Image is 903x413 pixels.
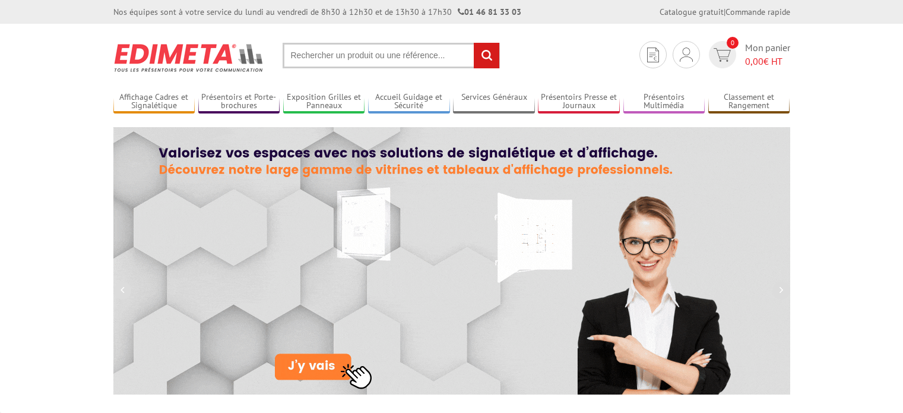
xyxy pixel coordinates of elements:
span: Mon panier [745,41,790,68]
input: rechercher [474,43,499,68]
div: | [660,6,790,18]
a: Commande rapide [725,7,790,17]
span: 0 [727,37,739,49]
a: Services Généraux [453,92,535,112]
img: devis rapide [647,48,659,62]
a: Affichage Cadres et Signalétique [113,92,195,112]
a: Catalogue gratuit [660,7,724,17]
span: 0,00 [745,55,763,67]
strong: 01 46 81 33 03 [458,7,521,17]
div: Nos équipes sont à votre service du lundi au vendredi de 8h30 à 12h30 et de 13h30 à 17h30 [113,6,521,18]
img: Présentoir, panneau, stand - Edimeta - PLV, affichage, mobilier bureau, entreprise [113,36,265,80]
img: devis rapide [680,48,693,62]
span: € HT [745,55,790,68]
a: Exposition Grilles et Panneaux [283,92,365,112]
a: Présentoirs Multimédia [623,92,705,112]
a: Présentoirs et Porte-brochures [198,92,280,112]
input: Rechercher un produit ou une référence... [283,43,500,68]
a: devis rapide 0 Mon panier 0,00€ HT [706,41,790,68]
a: Classement et Rangement [708,92,790,112]
a: Présentoirs Presse et Journaux [538,92,620,112]
a: Accueil Guidage et Sécurité [368,92,450,112]
img: devis rapide [714,48,731,62]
